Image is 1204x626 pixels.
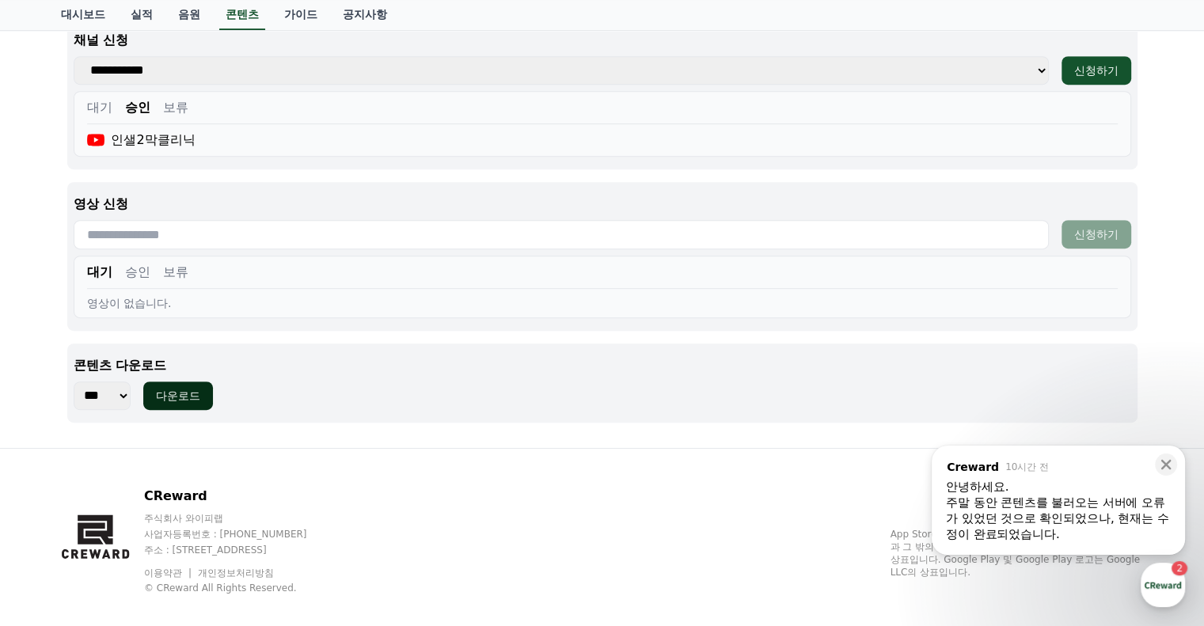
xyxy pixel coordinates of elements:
button: 승인 [125,263,150,282]
button: 대기 [87,263,112,282]
a: 설정 [204,495,304,534]
div: 영상이 없습니다. [87,295,1118,311]
span: 홈 [50,518,59,531]
p: 콘텐츠 다운로드 [74,356,1131,375]
span: 대화 [145,519,164,532]
span: 2 [161,494,166,506]
p: 채널 신청 [74,31,1131,50]
a: 2대화 [104,495,204,534]
button: 승인 [125,98,150,117]
p: CReward [144,487,337,506]
div: 인샐2막클리닉 [87,131,196,150]
button: 보류 [163,98,188,117]
button: 신청하기 [1062,220,1131,249]
p: 영상 신청 [74,195,1131,214]
button: 신청하기 [1062,56,1131,85]
a: 개인정보처리방침 [198,567,274,579]
p: App Store, iCloud, iCloud Drive 및 iTunes Store는 미국과 그 밖의 나라 및 지역에서 등록된 Apple Inc.의 서비스 상표입니다. Goo... [891,528,1144,579]
div: 다운로드 [156,388,200,404]
button: 대기 [87,98,112,117]
span: 설정 [245,518,264,531]
button: 다운로드 [143,381,213,410]
p: 주소 : [STREET_ADDRESS] [144,544,337,556]
p: © CReward All Rights Reserved. [144,582,337,594]
a: 이용약관 [144,567,194,579]
button: 보류 [163,263,188,282]
div: 신청하기 [1074,226,1119,242]
div: 신청하기 [1074,63,1119,78]
p: 사업자등록번호 : [PHONE_NUMBER] [144,528,337,541]
a: 홈 [5,495,104,534]
p: 주식회사 와이피랩 [144,512,337,525]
